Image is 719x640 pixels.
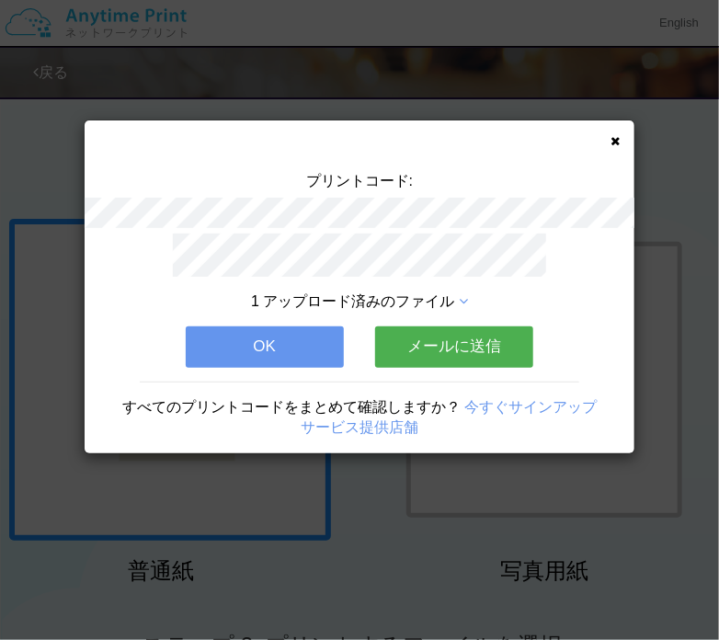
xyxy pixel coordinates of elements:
[375,326,533,367] button: メールに送信
[306,173,413,189] span: プリントコード:
[186,326,344,367] button: OK
[464,399,597,415] a: 今すぐサインアップ
[122,399,461,415] span: すべてのプリントコードをまとめて確認しますか？
[301,419,418,435] a: サービス提供店舗
[251,293,454,309] span: 1 アップロード済みのファイル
